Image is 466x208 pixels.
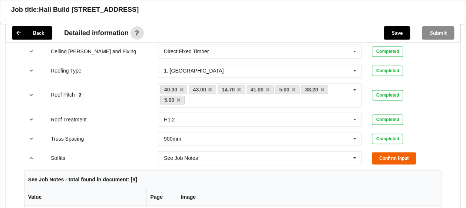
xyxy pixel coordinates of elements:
div: See Job Notes [164,155,198,161]
div: Completed [372,90,403,100]
a: 40.00 [160,85,188,94]
div: Direct Fixed Timber [164,49,209,54]
div: 1. [GEOGRAPHIC_DATA] [164,68,224,73]
th: See Job Notes - total found in document: [9] [24,171,442,188]
label: Roofing Type [51,68,81,74]
button: Confirm input [372,152,416,164]
button: reference-toggle [24,151,39,165]
div: Completed [372,46,403,57]
span: Detailed information [64,30,129,36]
div: Completed [372,114,403,125]
h3: Job title: [11,6,39,14]
label: Soffits [51,155,65,161]
button: reference-toggle [24,45,39,58]
th: Page [146,188,177,205]
a: 43.00 [189,85,216,94]
th: Value [24,188,146,205]
button: reference-toggle [24,132,39,145]
a: 5.00 [275,85,300,94]
th: Image [177,188,442,205]
a: 38.20 [301,85,328,94]
div: Completed [372,66,403,76]
div: Completed [372,134,403,144]
a: 41.00 [247,85,274,94]
label: Truss Spacing [51,136,84,142]
label: Roof Treatment [51,117,87,123]
button: reference-toggle [24,64,39,77]
h3: Hall Build [STREET_ADDRESS] [39,6,139,14]
button: Back [12,26,52,40]
label: Ceiling [PERSON_NAME] and Fixing [51,48,136,54]
div: 900mm [164,136,181,141]
button: reference-toggle [24,88,39,102]
a: 14.70 [218,85,245,94]
a: 5.90 [160,95,185,104]
div: H1.2 [164,117,175,122]
button: reference-toggle [24,113,39,126]
label: Roof Pitch [51,92,76,98]
button: Save [384,26,410,40]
